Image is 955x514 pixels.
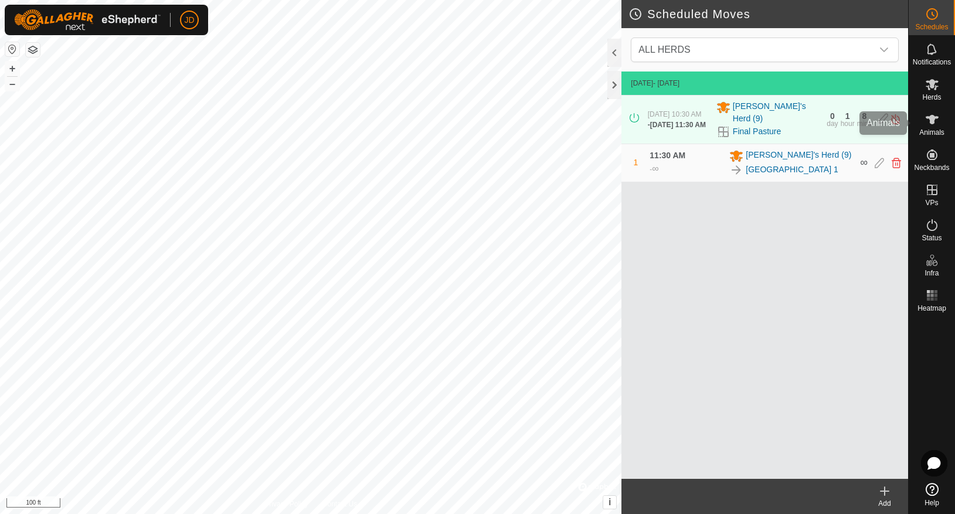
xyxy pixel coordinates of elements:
[860,156,868,168] span: ∞
[729,163,743,177] img: To
[652,164,658,173] span: ∞
[650,121,706,129] span: [DATE] 11:30 AM
[845,112,850,120] div: 1
[746,164,838,176] a: [GEOGRAPHIC_DATA] 1
[827,120,838,127] div: day
[925,199,938,206] span: VPs
[5,42,19,56] button: Reset Map
[862,112,866,120] div: 8
[917,305,946,312] span: Heatmap
[746,149,851,163] span: [PERSON_NAME]'s Herd (9)
[925,270,939,277] span: Infra
[603,496,616,509] button: i
[922,94,941,101] span: Herds
[609,497,611,507] span: i
[841,120,855,127] div: hour
[5,62,19,76] button: +
[650,162,658,176] div: -
[922,234,942,241] span: Status
[14,9,161,30] img: Gallagher Logo
[915,23,948,30] span: Schedules
[26,43,40,57] button: Map Layers
[631,79,653,87] span: [DATE]
[638,45,690,55] span: ALL HERDS
[830,112,835,120] div: 0
[648,110,702,118] span: [DATE] 10:30 AM
[733,125,781,138] a: Final Pasture
[648,120,706,130] div: -
[184,14,194,26] span: JD
[919,129,944,136] span: Animals
[913,59,951,66] span: Notifications
[857,120,872,127] div: mins
[264,499,308,509] a: Privacy Policy
[634,38,872,62] span: ALL HERDS
[861,498,908,509] div: Add
[628,7,908,21] h2: Scheduled Moves
[650,151,685,160] span: 11:30 AM
[909,478,955,511] a: Help
[633,158,638,167] span: 1
[890,113,901,125] img: Turn off schedule move
[653,79,679,87] span: - [DATE]
[733,100,820,125] span: [PERSON_NAME]'s Herd (9)
[914,164,949,171] span: Neckbands
[322,499,357,509] a: Contact Us
[925,499,939,506] span: Help
[5,77,19,91] button: –
[872,38,896,62] div: dropdown trigger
